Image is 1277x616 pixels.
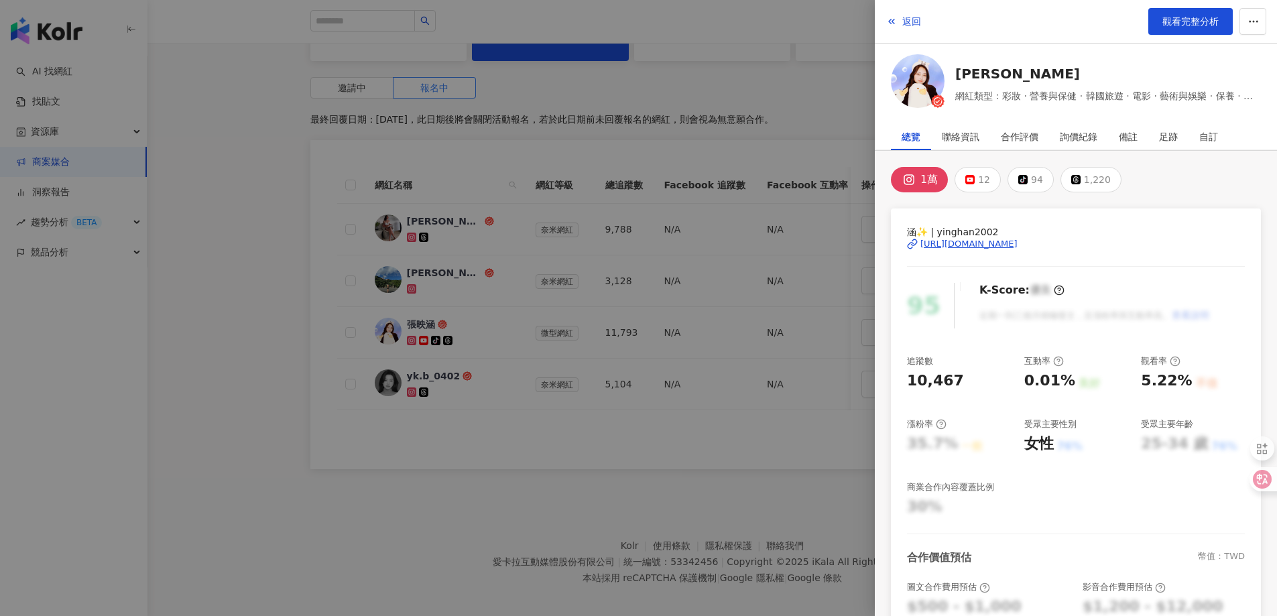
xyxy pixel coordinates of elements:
button: 1萬 [891,167,948,192]
div: 足跡 [1159,123,1178,150]
div: 詢價紀錄 [1060,123,1097,150]
div: 圖文合作費用預估 [907,581,990,593]
div: 觀看率 [1141,355,1180,367]
div: 商業合作內容覆蓋比例 [907,481,994,493]
div: 自訂 [1199,123,1218,150]
img: KOL Avatar [891,54,945,108]
span: 觀看完整分析 [1162,16,1219,27]
span: 涵✨ | yinghan2002 [907,225,1245,239]
div: 總覽 [902,123,920,150]
button: 1,220 [1060,167,1121,192]
div: [URL][DOMAIN_NAME] [920,238,1018,250]
div: 受眾主要年齡 [1141,418,1193,430]
div: 聯絡資訊 [942,123,979,150]
div: 1,220 [1084,170,1111,189]
div: 備註 [1119,123,1138,150]
div: 受眾主要性別 [1024,418,1077,430]
div: K-Score : [979,283,1065,298]
div: 合作價值預估 [907,550,971,565]
div: 幣值：TWD [1198,550,1245,565]
div: 合作評價 [1001,123,1038,150]
div: 12 [978,170,990,189]
a: 觀看完整分析 [1148,8,1233,35]
span: 返回 [902,16,921,27]
a: [PERSON_NAME] [955,64,1261,83]
div: 5.22% [1141,371,1192,391]
div: 94 [1031,170,1043,189]
a: KOL Avatar [891,54,945,113]
div: 1萬 [920,170,938,189]
button: 12 [955,167,1001,192]
div: 漲粉率 [907,418,947,430]
button: 返回 [886,8,922,35]
div: 互動率 [1024,355,1064,367]
div: 0.01% [1024,371,1075,391]
button: 94 [1008,167,1054,192]
div: 女性 [1024,434,1054,454]
a: [URL][DOMAIN_NAME] [907,238,1245,250]
div: 影音合作費用預估 [1083,581,1166,593]
div: 追蹤數 [907,355,933,367]
span: 網紅類型：彩妝 · 營養與保健 · 韓國旅遊 · 電影 · 藝術與娛樂 · 保養 · 飲料 · 美食 · 醫療與健康 · 旅遊 [955,88,1261,103]
div: 10,467 [907,371,964,391]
